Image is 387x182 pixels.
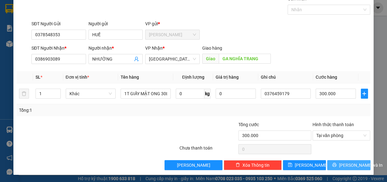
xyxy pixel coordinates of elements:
span: Giao [202,54,219,64]
div: Tổng: 1 [19,107,150,114]
span: Tổng cước [238,122,259,127]
span: Giá trị hàng [216,75,239,80]
span: Thanh Hóa [149,54,196,64]
button: save[PERSON_NAME] [283,160,326,170]
span: Định lượng [182,75,204,80]
span: [PERSON_NAME] và In [339,162,383,169]
span: SL [36,75,41,80]
button: plus [361,89,368,99]
div: Người gửi [88,20,143,27]
span: user-add [134,57,139,61]
span: Cước hàng [316,75,337,80]
span: Tại văn phòng [316,131,367,140]
span: plus [361,91,368,96]
button: [PERSON_NAME] [165,160,222,170]
span: delete [236,163,240,168]
h2: BLC1410250002 [3,36,52,47]
span: VP Nhận [145,46,163,51]
div: SĐT Người Gửi [31,20,86,27]
span: Bảo Lộc [149,30,196,39]
div: Chưa thanh toán [179,145,238,155]
button: printer[PERSON_NAME] và In [327,160,370,170]
span: save [288,163,292,168]
b: [DOMAIN_NAME] [83,5,150,15]
div: VP gửi [145,20,200,27]
span: Đơn vị tính [66,75,89,80]
button: delete [19,89,29,99]
span: kg [204,89,211,99]
label: Hình thức thanh toán [313,122,354,127]
h1: Giao dọc đường [33,36,115,79]
span: Khác [69,89,112,98]
div: Người nhận [88,45,143,52]
div: SĐT Người Nhận [31,45,86,52]
span: Giao hàng [202,46,222,51]
span: Tên hàng [121,75,139,80]
input: Ghi Chú [261,89,311,99]
b: Công ty TNHH [PERSON_NAME] [26,8,93,32]
input: 0 [216,89,256,99]
span: [PERSON_NAME] [295,162,328,169]
span: [PERSON_NAME] [177,162,210,169]
button: deleteXóa Thông tin [224,160,282,170]
span: Xóa Thông tin [242,162,270,169]
input: VD: Bàn, Ghế [121,89,171,99]
input: Dọc đường [219,54,271,64]
th: Ghi chú [258,71,313,83]
span: printer [332,163,337,168]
